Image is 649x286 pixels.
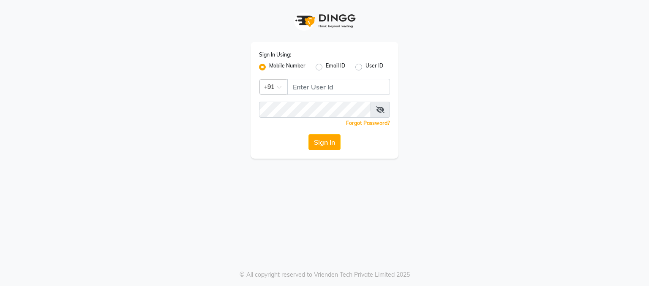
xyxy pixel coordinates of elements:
button: Sign In [308,134,341,150]
label: Email ID [326,62,345,72]
img: logo1.svg [291,8,358,33]
label: User ID [365,62,383,72]
input: Username [259,102,371,118]
label: Mobile Number [269,62,305,72]
input: Username [287,79,390,95]
a: Forgot Password? [346,120,390,126]
label: Sign In Using: [259,51,291,59]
